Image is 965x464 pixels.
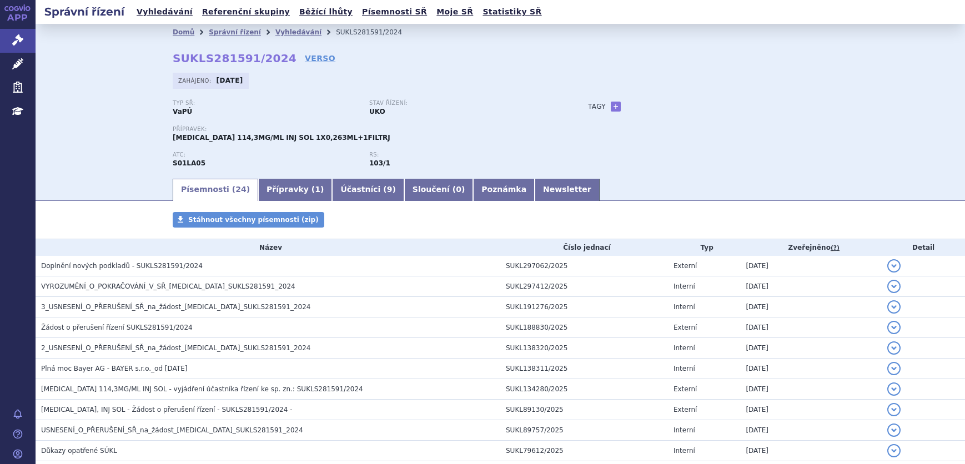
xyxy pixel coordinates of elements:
p: Stav řízení: [369,100,555,107]
td: [DATE] [740,338,882,359]
span: Důkazy opatřené SÚKL [41,447,117,455]
td: SUKL191276/2025 [500,297,668,317]
span: Externí [674,385,697,393]
td: [DATE] [740,297,882,317]
button: detail [887,423,901,437]
span: Interní [674,426,695,434]
a: Správní řízení [209,28,261,36]
span: 0 [456,185,461,194]
li: SUKLS281591/2024 [336,24,416,41]
a: Domů [173,28,194,36]
a: Písemnosti SŘ [359,4,430,19]
td: SUKL138311/2025 [500,359,668,379]
a: VERSO [305,53,335,64]
strong: AFLIBERCEPT [173,159,205,167]
span: Doplnění nových podkladů - SUKLS281591/2024 [41,262,203,270]
span: EYLEA 114,3MG/ML INJ SOL - vyjádření účastníka řízení ke sp. zn.: SUKLS281591/2024 [41,385,363,393]
span: 24 [235,185,246,194]
a: Referenční skupiny [199,4,293,19]
th: Číslo jednací [500,239,668,256]
span: Plná moc Bayer AG - BAYER s.r.o._od 1.4.2025 [41,365,187,372]
a: Účastníci (9) [332,179,404,201]
th: Zveřejněno [740,239,882,256]
strong: látky k terapii věkem podmíněné makulární degenerace, lok. [369,159,390,167]
button: detail [887,444,901,457]
a: Moje SŘ [433,4,476,19]
a: Stáhnout všechny písemnosti (zip) [173,212,324,228]
span: [MEDICAL_DATA] 114,3MG/ML INJ SOL 1X0,263ML+1FILTRJ [173,134,390,142]
span: 1 [315,185,320,194]
a: Přípravky (1) [258,179,332,201]
td: [DATE] [740,359,882,379]
a: Vyhledávání [133,4,196,19]
td: SUKL138320/2025 [500,338,668,359]
p: ATC: [173,152,358,158]
span: 2_USNESENÍ_O_PŘERUŠENÍ_SŘ_na_žádost_EYLEA_SUKLS281591_2024 [41,344,310,352]
td: SUKL297062/2025 [500,256,668,276]
th: Detail [882,239,965,256]
td: [DATE] [740,256,882,276]
a: Písemnosti (24) [173,179,258,201]
span: Externí [674,262,697,270]
span: Žádost o přerušení řízení SUKLS281591/2024 [41,324,193,331]
td: [DATE] [740,400,882,420]
span: Zahájeno: [178,76,213,85]
button: detail [887,300,901,314]
span: EYLEA, INJ SOL - Žádost o přerušení řízení - SUKLS281591/2024 - [41,406,292,413]
td: [DATE] [740,276,882,297]
button: detail [887,280,901,293]
strong: SUKLS281591/2024 [173,52,296,65]
p: Přípravek: [173,126,566,133]
button: detail [887,341,901,355]
button: detail [887,382,901,396]
a: Poznámka [473,179,535,201]
strong: UKO [369,108,385,115]
button: detail [887,321,901,334]
span: Externí [674,406,697,413]
td: [DATE] [740,441,882,461]
strong: [DATE] [217,77,243,84]
h2: Správní řízení [36,4,133,19]
button: detail [887,362,901,375]
a: + [611,102,621,112]
a: Newsletter [535,179,600,201]
button: detail [887,259,901,273]
span: Interní [674,447,695,455]
td: [DATE] [740,317,882,338]
th: Název [36,239,500,256]
td: SUKL89757/2025 [500,420,668,441]
p: Typ SŘ: [173,100,358,107]
span: 9 [387,185,393,194]
a: Běžící lhůty [296,4,356,19]
span: Interní [674,365,695,372]
h3: Tagy [588,100,606,113]
span: Interní [674,344,695,352]
td: SUKL89130/2025 [500,400,668,420]
span: Externí [674,324,697,331]
span: Stáhnout všechny písemnosti (zip) [188,216,319,224]
td: SUKL134280/2025 [500,379,668,400]
strong: VaPÚ [173,108,192,115]
span: USNESENÍ_O_PŘERUŠENÍ_SŘ_na_žádost_EYLEA_SUKLS281591_2024 [41,426,303,434]
a: Statistiky SŘ [479,4,545,19]
p: RS: [369,152,555,158]
th: Typ [668,239,740,256]
td: [DATE] [740,420,882,441]
a: Vyhledávání [275,28,321,36]
span: Interní [674,283,695,290]
td: [DATE] [740,379,882,400]
abbr: (?) [831,244,840,252]
span: 3_USNESENÍ_O_PŘERUŠENÍ_SŘ_na_žádost_EYLEA_SUKLS281591_2024 [41,303,310,311]
span: VYROZUMĚNÍ_O_POKRAČOVÁNÍ_V_SŘ_EYLEA_SUKLS281591_2024 [41,283,295,290]
span: Interní [674,303,695,311]
a: Sloučení (0) [404,179,473,201]
button: detail [887,403,901,416]
td: SUKL79612/2025 [500,441,668,461]
td: SUKL297412/2025 [500,276,668,297]
td: SUKL188830/2025 [500,317,668,338]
